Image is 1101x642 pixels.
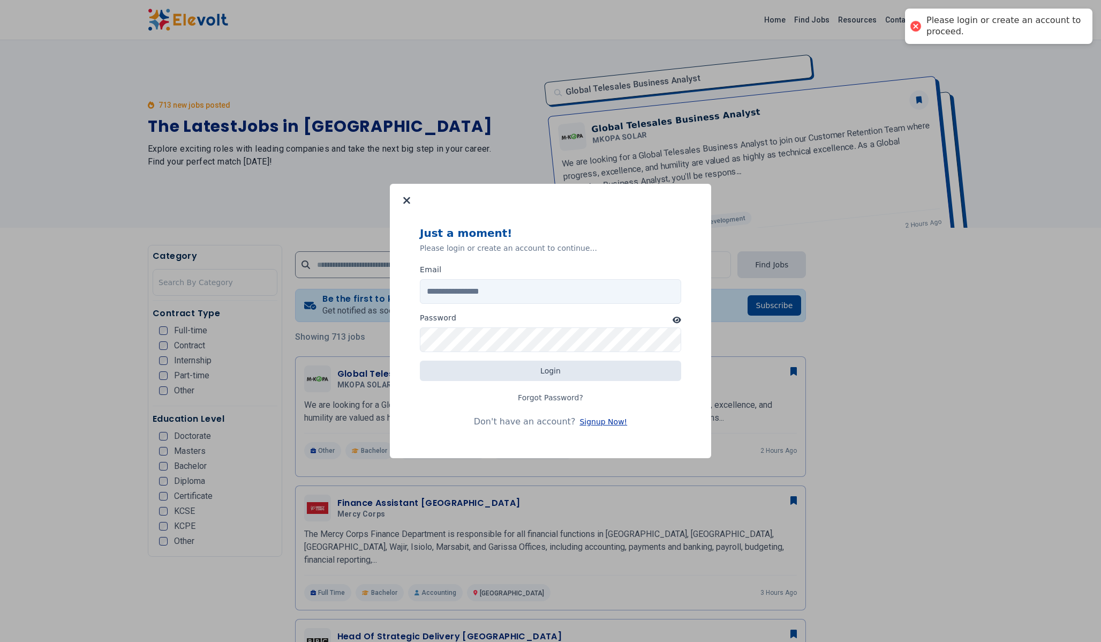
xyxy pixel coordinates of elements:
[420,243,681,253] p: Please login or create an account to continue...
[420,226,681,241] p: Just a moment!
[579,416,627,427] button: Signup Now!
[1047,591,1101,642] iframe: Chat Widget
[420,264,442,275] label: Email
[420,312,456,323] label: Password
[420,361,681,381] button: Login
[420,412,681,428] p: Don't have an account?
[509,387,592,408] a: Forgot Password?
